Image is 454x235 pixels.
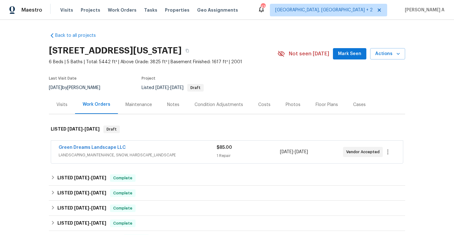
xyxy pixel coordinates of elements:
[375,50,400,58] span: Actions
[67,127,100,131] span: -
[195,102,243,108] div: Condition Adjustments
[333,48,366,60] button: Mark Seen
[84,127,100,131] span: [DATE]
[155,86,183,90] span: -
[258,102,271,108] div: Costs
[111,190,135,196] span: Complete
[111,220,135,227] span: Complete
[280,149,308,155] span: -
[49,48,182,54] h2: [STREET_ADDRESS][US_STATE]
[370,48,405,60] button: Actions
[280,150,293,154] span: [DATE]
[155,86,169,90] span: [DATE]
[289,51,329,57] span: Not seen [DATE]
[316,102,338,108] div: Floor Plans
[111,175,135,181] span: Complete
[74,221,89,225] span: [DATE]
[74,176,89,180] span: [DATE]
[188,86,203,90] span: Draft
[49,84,108,92] div: by [PERSON_NAME]
[59,145,126,150] a: Green Dreams Landscape LLC
[91,191,106,195] span: [DATE]
[49,186,405,201] div: LISTED [DATE]-[DATE]Complete
[74,206,89,210] span: [DATE]
[74,191,106,195] span: -
[167,102,179,108] div: Notes
[83,101,110,108] div: Work Orders
[49,59,277,65] span: 6 Beds | 5 Baths | Total: 5442 ft² | Above Grade: 3825 ft² | Basement Finished: 1617 ft² | 2001
[51,126,100,133] h6: LISTED
[49,216,405,231] div: LISTED [DATE]-[DATE]Complete
[81,7,100,13] span: Projects
[217,153,280,159] div: 1 Repair
[49,76,77,80] span: Last Visit Date
[261,4,265,10] div: 43
[74,206,106,210] span: -
[74,221,106,225] span: -
[67,127,83,131] span: [DATE]
[49,201,405,216] div: LISTED [DATE]-[DATE]Complete
[91,221,106,225] span: [DATE]
[402,7,445,13] span: [PERSON_NAME] A
[49,32,109,39] a: Back to all projects
[142,86,204,90] span: Listed
[111,205,135,211] span: Complete
[170,86,183,90] span: [DATE]
[59,152,217,158] span: LANDSCAPING_MAINTENANCE, SNOW, HARDSCAPE_LANDSCAPE
[108,7,137,13] span: Work Orders
[49,86,62,90] span: [DATE]
[91,176,106,180] span: [DATE]
[57,220,106,227] h6: LISTED
[197,7,238,13] span: Geo Assignments
[286,102,300,108] div: Photos
[104,126,119,132] span: Draft
[49,119,405,139] div: LISTED [DATE]-[DATE]Draft
[91,206,106,210] span: [DATE]
[182,45,193,56] button: Copy Address
[60,7,73,13] span: Visits
[49,171,405,186] div: LISTED [DATE]-[DATE]Complete
[56,102,67,108] div: Visits
[144,8,157,12] span: Tasks
[57,204,106,212] h6: LISTED
[21,7,42,13] span: Maestro
[57,189,106,197] h6: LISTED
[74,176,106,180] span: -
[338,50,361,58] span: Mark Seen
[353,102,366,108] div: Cases
[142,76,155,80] span: Project
[295,150,308,154] span: [DATE]
[165,7,189,13] span: Properties
[346,149,382,155] span: Vendor Accepted
[57,174,106,182] h6: LISTED
[275,7,373,13] span: [GEOGRAPHIC_DATA], [GEOGRAPHIC_DATA] + 2
[217,145,232,150] span: $85.00
[74,191,89,195] span: [DATE]
[125,102,152,108] div: Maintenance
